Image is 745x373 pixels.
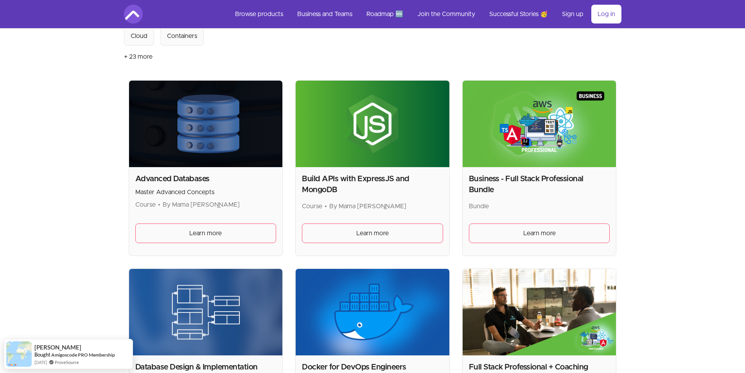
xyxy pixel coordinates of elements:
h2: Advanced Databases [135,173,276,184]
a: Learn more [302,223,443,243]
img: Product image for Full Stack Professional + Coaching [463,269,616,355]
span: Course [302,203,322,209]
span: • [325,203,327,209]
button: + 23 more [124,46,153,68]
div: Containers [167,31,197,41]
img: Product image for Build APIs with ExpressJS and MongoDB [296,81,449,167]
span: Bought [34,351,50,358]
a: Sign up [556,5,590,23]
img: provesource social proof notification image [6,341,32,367]
span: Bundle [469,203,489,209]
h2: Build APIs with ExpressJS and MongoDB [302,173,443,195]
span: [PERSON_NAME] [34,344,81,351]
h2: Database Design & Implementation [135,362,276,373]
img: Product image for Advanced Databases [129,81,283,167]
h2: Docker for DevOps Engineers [302,362,443,373]
img: Amigoscode logo [124,5,143,23]
a: Learn more [469,223,610,243]
a: Roadmap 🆕 [360,5,409,23]
a: Join the Community [411,5,481,23]
span: • [158,202,160,208]
a: Successful Stories 🥳 [483,5,554,23]
img: Product image for Docker for DevOps Engineers [296,269,449,355]
span: By Mama [PERSON_NAME] [163,202,240,208]
div: Cloud [131,31,147,41]
a: Log in [591,5,621,23]
a: Browse products [229,5,289,23]
span: [DATE] [34,359,47,366]
h2: Business - Full Stack Professional Bundle [469,173,610,195]
a: Learn more [135,223,276,243]
h2: Full Stack Professional + Coaching [469,362,610,373]
a: Business and Teams [291,5,359,23]
span: Course [135,202,156,208]
nav: Main [229,5,621,23]
a: Amigoscode PRO Membership [51,352,115,358]
span: Learn more [189,229,222,238]
p: Master Advanced Concepts [135,187,276,197]
span: By Mama [PERSON_NAME] [329,203,406,209]
span: Learn more [356,229,389,238]
span: Learn more [523,229,556,238]
img: Product image for Database Design & Implementation [129,269,283,355]
a: ProveSource [55,359,79,366]
img: Product image for Business - Full Stack Professional Bundle [463,81,616,167]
